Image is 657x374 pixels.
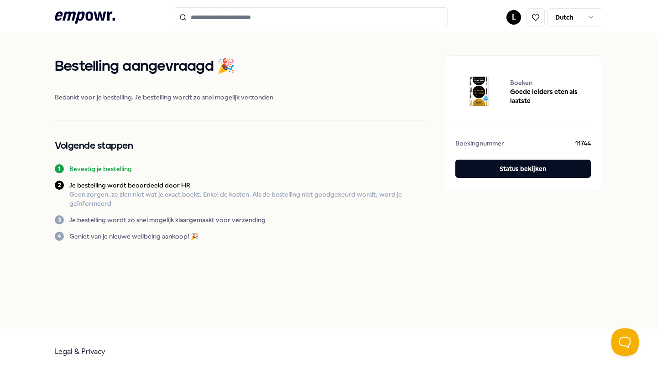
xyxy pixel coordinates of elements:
[69,181,426,190] p: Je bestelling wordt beoordeeld door HR
[575,139,591,151] span: 11744
[510,78,591,87] span: Boeken
[55,347,105,356] a: Legal & Privacy
[69,164,132,173] p: Bevestig je bestelling
[69,232,198,241] p: Geniet van je nieuwe wellbeing aankoop! 🎉
[69,215,266,224] p: Je bestelling wordt zo snel mogelijk klaargemaakt voor verzending
[455,139,504,151] span: Boekingnummer
[55,232,64,241] div: 4
[55,139,426,153] h2: Volgende stappen
[55,164,64,173] div: 1
[174,7,448,27] input: Search for products, categories or subcategories
[510,87,591,105] span: Goede leiders eten als laatste
[506,10,521,25] button: L
[69,190,426,208] p: Geen zorgen, ze zien niet wat je exact boekt. Enkel de kosten. Als de bestelling niet goedgekeurd...
[55,55,426,78] h1: Bestelling aangevraagd 🎉
[55,181,64,190] div: 2
[55,215,64,224] div: 3
[611,328,639,356] iframe: Help Scout Beacon - Open
[455,160,591,181] a: Status bekijken
[55,93,426,102] span: Bedankt voor je bestelling. Je bestelling wordt zo snel mogelijk verzonden
[455,160,591,178] button: Status bekijken
[455,68,503,115] img: package image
